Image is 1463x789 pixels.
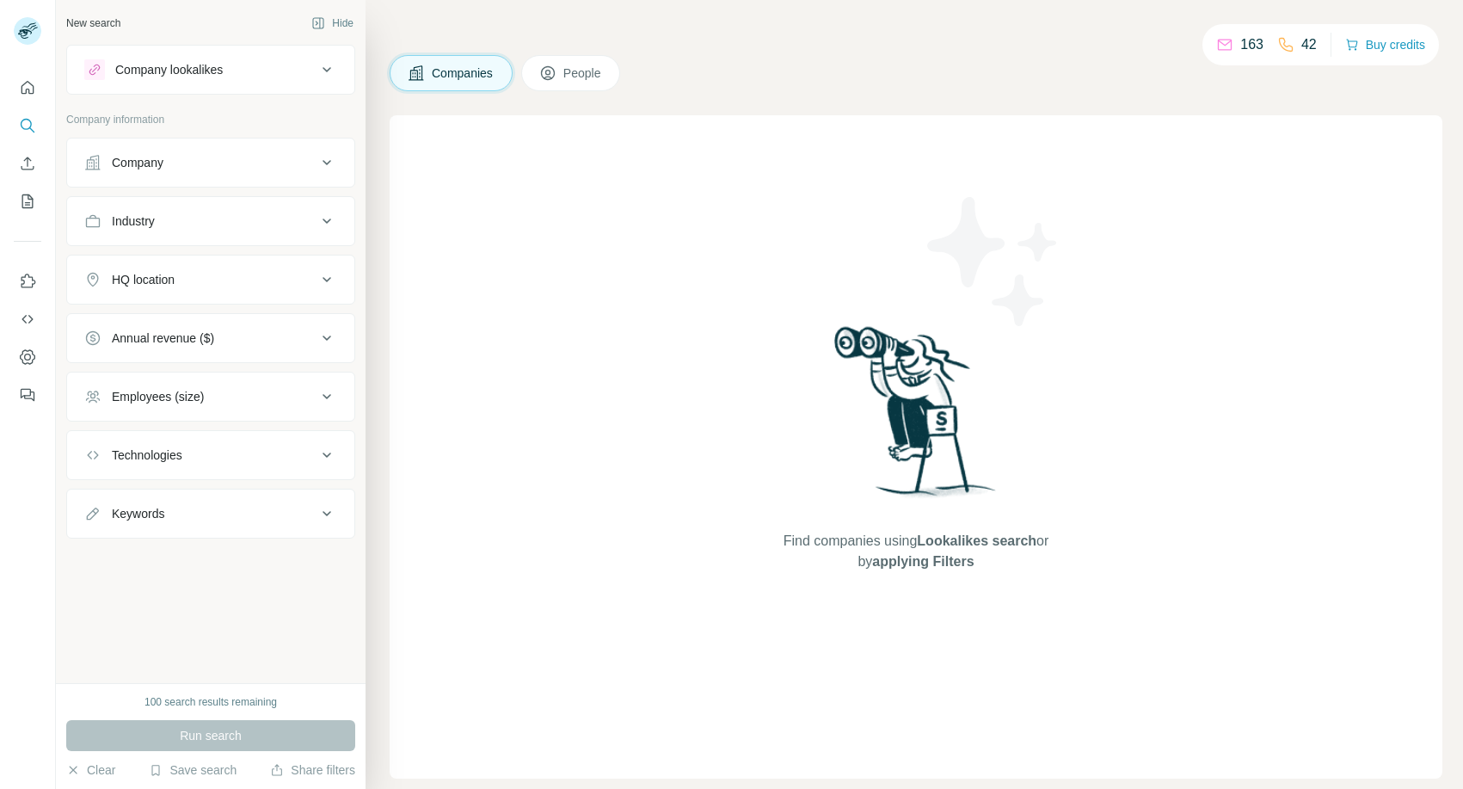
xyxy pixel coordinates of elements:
div: Company lookalikes [115,61,223,78]
h4: Search [390,21,1442,45]
div: Industry [112,213,155,230]
button: Use Surfe on LinkedIn [14,266,41,297]
button: Quick start [14,72,41,103]
span: Lookalikes search [917,533,1036,548]
div: Technologies [112,447,182,464]
span: Find companies using or by [778,531,1054,572]
img: Surfe Illustration - Stars [916,184,1071,339]
div: HQ location [112,271,175,288]
button: Save search [149,761,237,779]
button: Industry [67,200,354,242]
div: Employees (size) [112,388,204,405]
button: Enrich CSV [14,148,41,179]
button: Company [67,142,354,183]
span: Companies [432,65,495,82]
button: Use Surfe API [14,304,41,335]
button: Employees (size) [67,376,354,417]
button: My lists [14,186,41,217]
button: Hide [299,10,366,36]
span: applying Filters [872,554,974,569]
button: Company lookalikes [67,49,354,90]
img: Surfe Illustration - Woman searching with binoculars [827,322,1005,514]
span: People [563,65,603,82]
div: New search [66,15,120,31]
button: Feedback [14,379,41,410]
button: Technologies [67,435,354,476]
div: Annual revenue ($) [112,330,214,347]
button: Clear [66,761,115,779]
p: 42 [1301,34,1317,55]
button: HQ location [67,259,354,300]
div: Company [112,154,163,171]
button: Share filters [270,761,355,779]
div: 100 search results remaining [144,694,277,710]
div: Keywords [112,505,164,522]
p: 163 [1240,34,1263,55]
button: Keywords [67,493,354,534]
p: Company information [66,112,355,127]
button: Search [14,110,41,141]
button: Buy credits [1345,33,1425,57]
button: Dashboard [14,342,41,373]
button: Annual revenue ($) [67,317,354,359]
